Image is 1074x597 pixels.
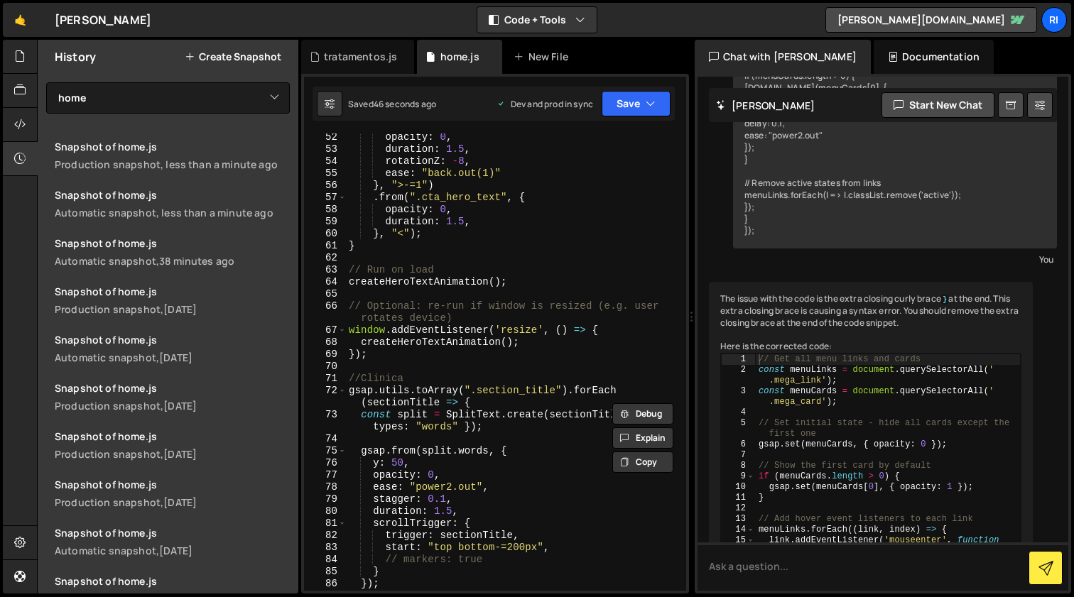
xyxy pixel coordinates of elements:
[304,216,347,228] div: 59
[55,495,290,509] div: Production snapshot,
[304,373,347,385] div: 71
[55,447,290,461] div: Production snapshot,
[304,481,347,493] div: 78
[304,409,347,433] div: 73
[602,91,671,116] button: Save
[304,505,347,517] div: 80
[722,525,755,535] div: 14
[55,285,290,298] div: Snapshot of home.js
[3,3,38,37] a: 🤙
[55,333,290,346] div: Snapshot of home.js
[304,131,347,143] div: 52
[722,439,755,450] div: 6
[46,469,298,517] a: Snapshot of home.js Production snapshot,[DATE]
[612,427,673,449] button: Explain
[722,471,755,482] div: 9
[304,554,347,566] div: 84
[55,11,151,28] div: [PERSON_NAME]
[304,530,347,542] div: 82
[55,544,290,557] div: Automatic snapshot,
[304,228,347,240] div: 60
[46,276,298,324] a: Snapshot of home.js Production snapshot,[DATE]
[304,445,347,457] div: 75
[55,140,290,153] div: Snapshot of home.js
[722,450,755,461] div: 7
[55,574,290,588] div: Snapshot of home.js
[722,482,755,493] div: 10
[159,351,192,364] div: [DATE]
[46,373,298,421] a: Snapshot of home.js Production snapshot,[DATE]
[825,7,1037,33] a: [PERSON_NAME][DOMAIN_NAME]
[722,407,755,418] div: 4
[722,354,755,365] div: 1
[304,240,347,252] div: 61
[304,542,347,554] div: 83
[185,51,281,62] button: Create Snapshot
[612,403,673,425] button: Debug
[324,50,397,64] div: tratamentos.js
[722,365,755,386] div: 2
[46,228,298,276] a: Snapshot of home.js Automatic snapshot,38 minutes ago
[304,324,347,336] div: 67
[55,158,290,171] div: Production snapshot, less than a minute ago
[722,535,755,557] div: 15
[304,300,347,324] div: 66
[722,493,755,503] div: 11
[46,324,298,373] a: Snapshot of home.js Automatic snapshot,[DATE]
[722,514,755,525] div: 13
[304,349,347,361] div: 69
[304,517,347,530] div: 81
[163,447,197,461] div: [DATE]
[55,188,290,202] div: Snapshot of home.js
[497,98,593,110] div: Dev and prod in sync
[874,40,994,74] div: Documentation
[159,254,234,268] div: 38 minutes ago
[163,495,197,509] div: [DATE]
[716,99,815,112] h2: [PERSON_NAME]
[46,421,298,469] a: Snapshot of home.js Production snapshot,[DATE]
[722,503,755,514] div: 12
[159,544,192,557] div: [DATE]
[304,566,347,578] div: 85
[46,180,298,228] a: Snapshot of home.jsAutomatic snapshot, less than a minute ago
[55,429,290,443] div: Snapshot of home.js
[46,517,298,566] a: Snapshot of home.js Automatic snapshot,[DATE]
[304,168,347,180] div: 55
[304,192,347,204] div: 57
[304,155,347,168] div: 54
[304,469,347,481] div: 77
[304,457,347,469] div: 76
[163,399,197,412] div: [DATE]
[304,264,347,276] div: 63
[477,7,597,33] button: Code + Tools
[304,433,347,445] div: 74
[737,252,1053,267] div: You
[55,478,290,491] div: Snapshot of home.js
[304,252,347,264] div: 62
[55,526,290,540] div: Snapshot of home.js
[882,92,994,118] button: Start new chat
[941,295,948,305] code: }
[304,143,347,155] div: 53
[440,50,479,64] div: home.js
[55,206,290,219] div: Automatic snapshot, less than a minute ago
[46,131,298,180] a: Snapshot of home.jsProduction snapshot, less than a minute ago
[1041,7,1067,33] a: Ri
[612,451,673,473] button: Copy
[348,98,436,110] div: Saved
[304,385,347,409] div: 72
[304,288,347,300] div: 65
[55,351,290,364] div: Automatic snapshot,
[722,386,755,407] div: 3
[722,418,755,439] div: 5
[304,493,347,505] div: 79
[55,381,290,395] div: Snapshot of home.js
[304,361,347,373] div: 70
[163,302,197,316] div: [DATE]
[374,98,436,110] div: 46 seconds ago
[304,180,347,192] div: 56
[55,236,290,250] div: Snapshot of home.js
[304,578,347,590] div: 86
[514,50,573,64] div: New File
